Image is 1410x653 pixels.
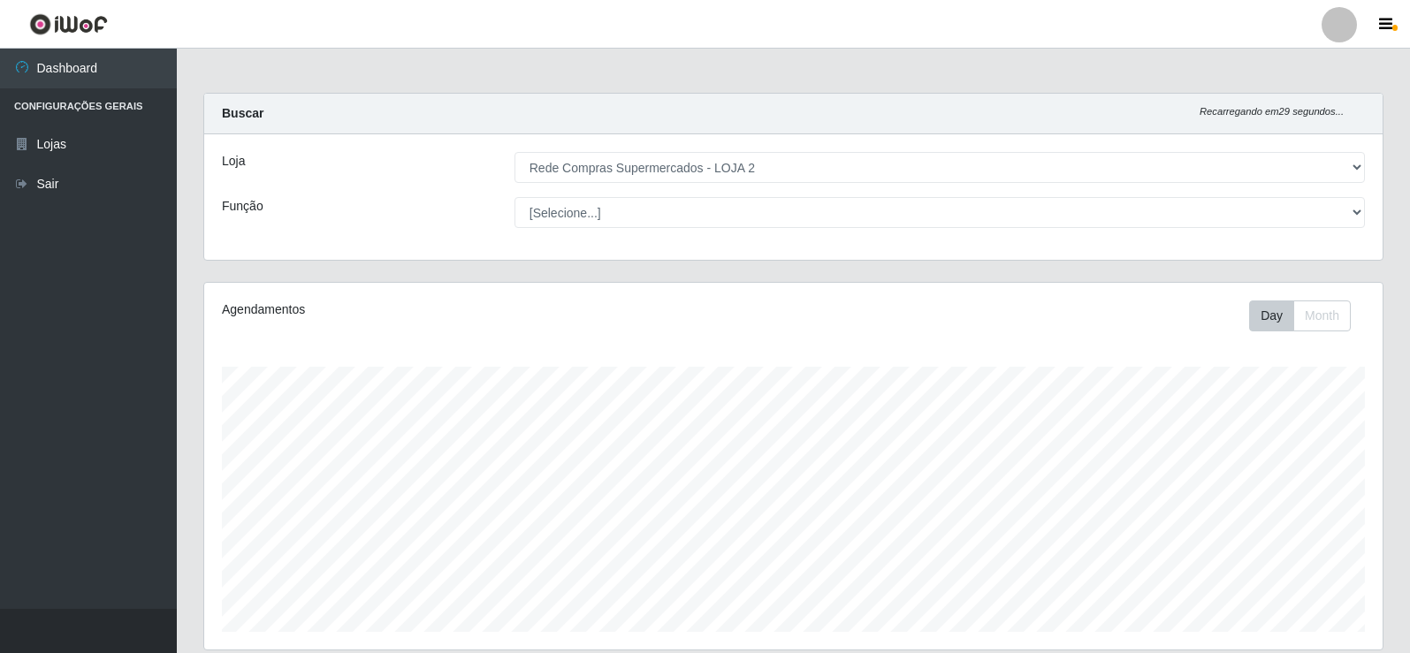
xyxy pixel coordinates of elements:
[1249,300,1351,331] div: First group
[222,300,682,319] div: Agendamentos
[1200,106,1344,117] i: Recarregando em 29 segundos...
[222,197,263,216] label: Função
[222,152,245,171] label: Loja
[29,13,108,35] img: CoreUI Logo
[222,106,263,120] strong: Buscar
[1249,300,1294,331] button: Day
[1249,300,1365,331] div: Toolbar with button groups
[1293,300,1351,331] button: Month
